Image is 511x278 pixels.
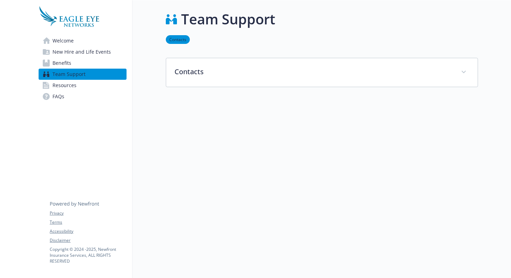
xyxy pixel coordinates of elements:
a: Terms [50,219,126,225]
a: Resources [39,80,127,91]
span: Resources [52,80,76,91]
a: Disclaimer [50,237,126,244]
a: FAQs [39,91,127,102]
a: Privacy [50,210,126,216]
a: Team Support [39,69,127,80]
span: Team Support [52,69,86,80]
a: Benefits [39,57,127,69]
p: Contacts [175,67,453,77]
a: Welcome [39,35,127,46]
span: New Hire and Life Events [52,46,111,57]
p: Copyright © 2024 - 2025 , Newfront Insurance Services, ALL RIGHTS RESERVED [50,246,126,264]
div: Contacts [166,58,478,87]
span: FAQs [52,91,64,102]
a: New Hire and Life Events [39,46,127,57]
a: Contacts [166,36,190,43]
span: Benefits [52,57,71,69]
span: Welcome [52,35,74,46]
h1: Team Support [181,9,275,30]
a: Accessibility [50,228,126,234]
